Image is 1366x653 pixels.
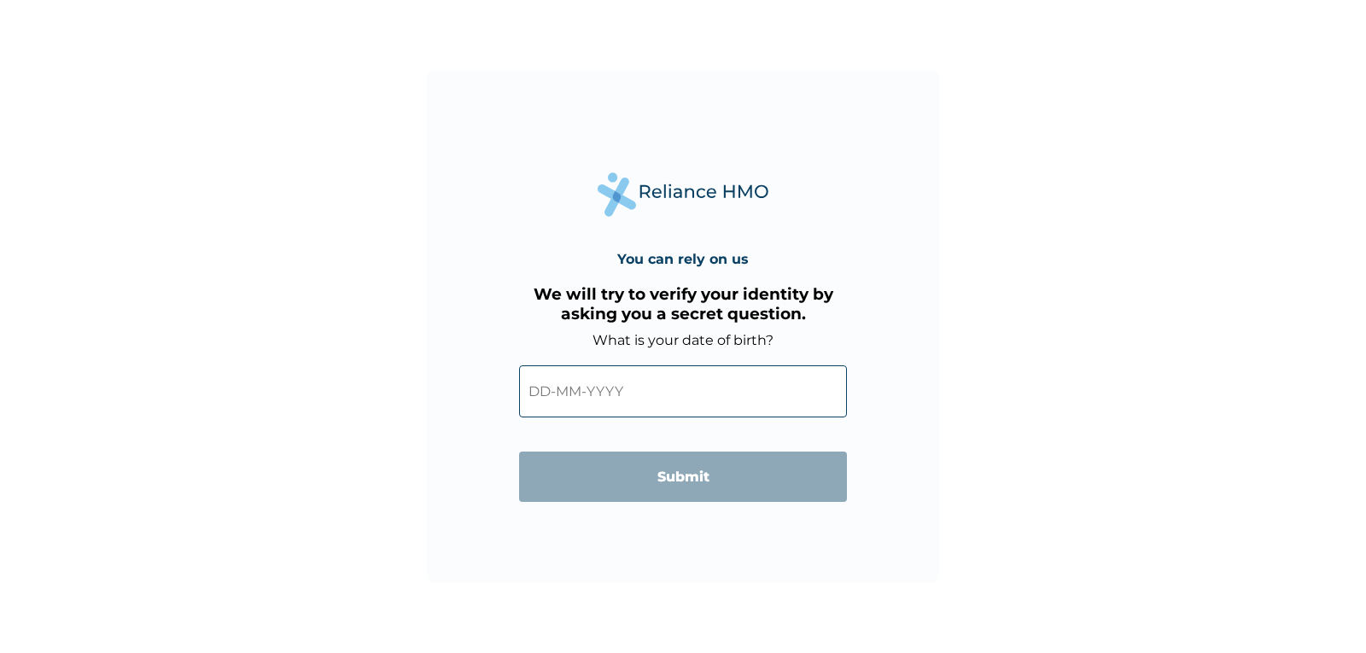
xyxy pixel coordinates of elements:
[598,172,768,216] img: Reliance Health's Logo
[519,284,847,324] h3: We will try to verify your identity by asking you a secret question.
[519,452,847,502] input: Submit
[593,332,773,348] label: What is your date of birth?
[617,251,749,267] h4: You can rely on us
[519,365,847,417] input: DD-MM-YYYY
